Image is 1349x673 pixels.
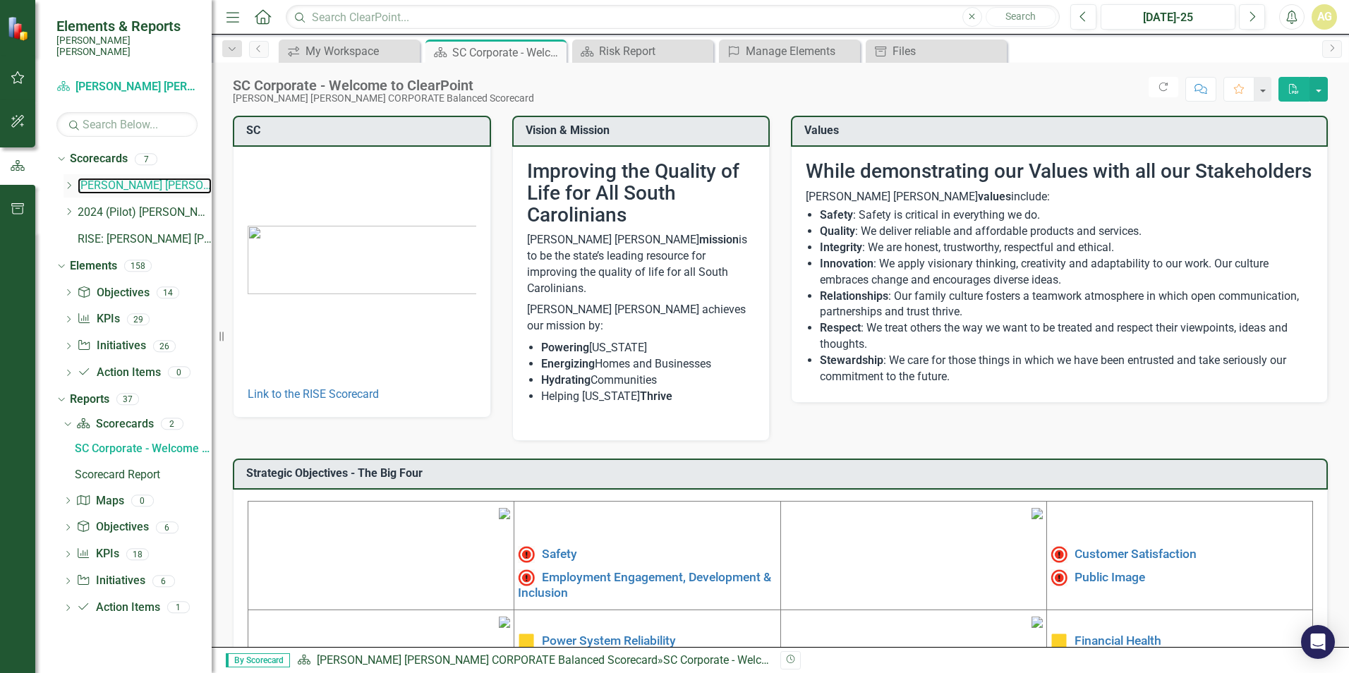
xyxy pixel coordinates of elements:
strong: Safety [820,208,853,222]
li: : Safety is critical in everything we do. [820,207,1313,224]
a: RISE: [PERSON_NAME] [PERSON_NAME] Recognizing Innovation, Safety and Excellence [78,231,212,248]
img: Not Meeting Target [1051,569,1067,586]
div: » [297,653,770,669]
a: Scorecards [76,416,153,432]
img: High Alert [1051,546,1067,563]
div: 6 [152,575,175,587]
a: Action Items [77,365,160,381]
a: KPIs [77,311,119,327]
strong: Integrity [820,241,862,254]
li: Homes and Businesses [541,356,756,372]
a: Manage Elements [722,42,857,60]
div: Manage Elements [746,42,857,60]
div: My Workspace [306,42,416,60]
strong: Stewardship [820,353,883,367]
div: 2 [161,418,183,430]
strong: Hydrating [541,373,591,387]
strong: Relationships [820,289,888,303]
a: Risk Report [576,42,710,60]
button: Search [986,7,1056,27]
div: Risk Report [599,42,710,60]
a: KPIs [76,546,119,562]
img: mceclip3%20v3.png [499,617,510,628]
span: Search [1005,11,1036,22]
div: SC Corporate - Welcome to ClearPoint [663,653,850,667]
input: Search Below... [56,112,198,137]
p: [PERSON_NAME] [PERSON_NAME] achieves our mission by: [527,299,756,337]
li: Helping [US_STATE] [541,389,756,405]
li: : We are honest, trustworthy, respectful and ethical. [820,240,1313,256]
input: Search ClearPoint... [286,5,1060,30]
a: Customer Satisfaction [1075,547,1197,561]
div: 0 [168,367,190,379]
div: 1 [167,602,190,614]
div: SC Corporate - Welcome to ClearPoint [452,44,563,61]
h3: Values [804,124,1319,137]
div: [DATE]-25 [1106,9,1230,26]
img: mceclip4.png [1032,617,1043,628]
li: : Our family culture fosters a teamwork atmosphere in which open communication, partnerships and ... [820,289,1313,321]
img: mceclip1%20v4.png [499,508,510,519]
div: SC Corporate - Welcome to ClearPoint [75,442,212,455]
a: [PERSON_NAME] [PERSON_NAME] CORPORATE Balanced Scorecard [317,653,658,667]
div: 158 [124,260,152,272]
div: 29 [127,313,150,325]
a: Initiatives [77,338,145,354]
div: 7 [135,153,157,165]
a: Power System Reliability [542,633,676,648]
strong: Respect [820,321,861,334]
strong: Innovation [820,257,873,270]
li: [US_STATE] [541,340,756,356]
strong: mission [699,233,739,246]
div: 0 [131,495,154,507]
div: 18 [126,548,149,560]
strong: Thrive [640,389,672,403]
div: SC Corporate - Welcome to ClearPoint [233,78,534,93]
li: : We apply visionary thinking, creativity and adaptability to our work. Our culture embraces chan... [820,256,1313,289]
button: AG [1312,4,1337,30]
strong: Powering [541,341,589,354]
li: : We care for those things in which we have been entrusted and take seriously our commitment to t... [820,353,1313,385]
a: [PERSON_NAME] [PERSON_NAME] CORPORATE Balanced Scorecard [78,178,212,194]
strong: values [978,190,1011,203]
a: Elements [70,258,117,274]
img: High Alert [518,546,535,563]
h3: Strategic Objectives - The Big Four [246,467,1319,480]
img: Caution [518,633,535,650]
strong: Energizing [541,357,595,370]
div: Scorecard Report [75,468,212,481]
img: Not Meeting Target [518,569,535,586]
a: My Workspace [282,42,416,60]
div: 14 [157,286,179,298]
div: 6 [156,521,179,533]
h2: While demonstrating our Values with all our Stakeholders [806,161,1313,183]
a: Action Items [76,600,159,616]
a: SC Corporate - Welcome to ClearPoint [71,437,212,460]
a: Objectives [76,519,148,535]
p: [PERSON_NAME] [PERSON_NAME] is to be the state’s leading resource for improving the quality of li... [527,232,756,299]
a: Reports [70,392,109,408]
a: Financial Health [1075,633,1161,648]
p: [PERSON_NAME] [PERSON_NAME] include: [806,189,1313,205]
button: [DATE]-25 [1101,4,1235,30]
a: Scorecards [70,151,128,167]
a: Scorecard Report [71,463,212,486]
h3: SC [246,124,483,137]
img: ClearPoint Strategy [7,16,32,41]
div: Files [893,42,1003,60]
li: : We deliver reliable and affordable products and services. [820,224,1313,240]
img: Caution [1051,633,1067,650]
span: By Scorecard [226,653,290,667]
h3: Vision & Mission [526,124,762,137]
strong: Quality [820,224,855,238]
h2: Improving the Quality of Life for All South Carolinians [527,161,756,226]
a: [PERSON_NAME] [PERSON_NAME] CORPORATE Balanced Scorecard [56,79,198,95]
a: Objectives [77,285,149,301]
a: 2024 (Pilot) [PERSON_NAME] [PERSON_NAME] Corporate Scorecard [78,205,212,221]
small: [PERSON_NAME] [PERSON_NAME] [56,35,198,58]
a: Safety [542,547,577,561]
img: mceclip2%20v3.png [1032,508,1043,519]
div: [PERSON_NAME] [PERSON_NAME] CORPORATE Balanced Scorecard [233,93,534,104]
a: Files [869,42,1003,60]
